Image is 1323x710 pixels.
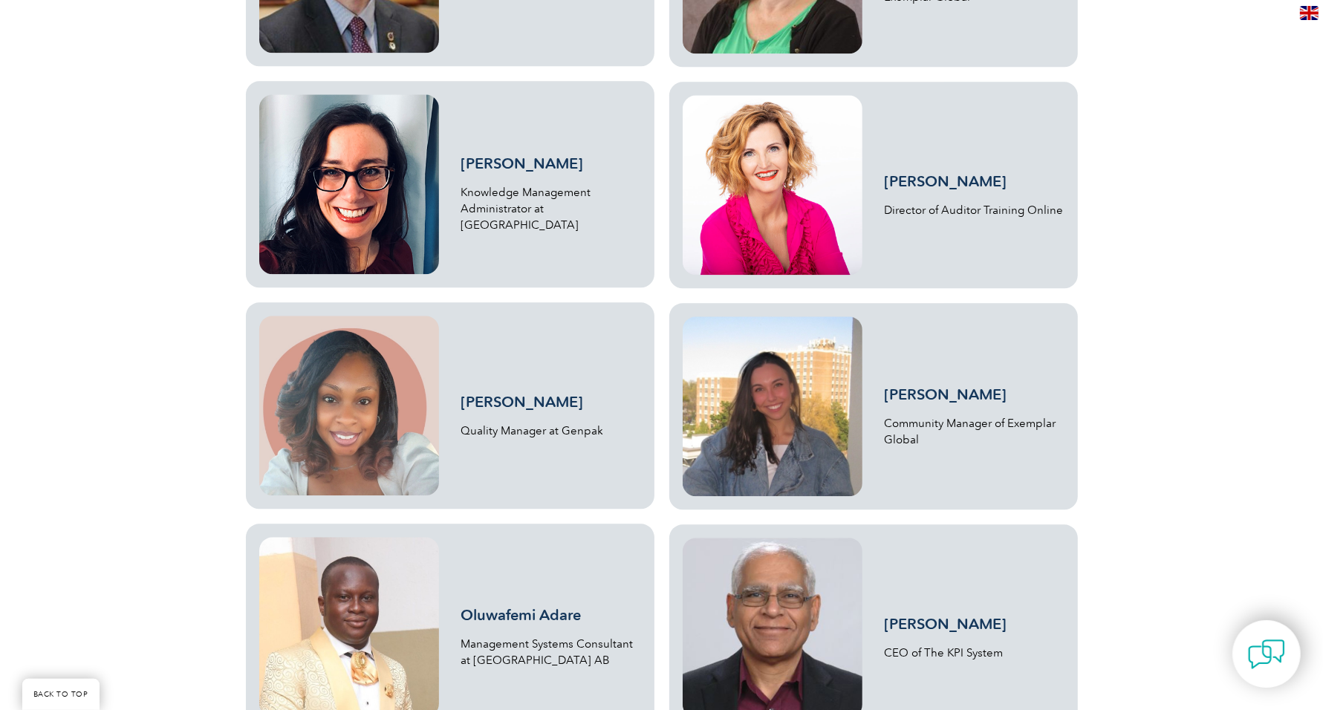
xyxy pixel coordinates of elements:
[461,184,641,233] p: Knowledge Management Administrator at [GEOGRAPHIC_DATA]
[885,645,1064,661] p: CEO of The KPI System
[461,154,584,172] a: [PERSON_NAME]
[461,636,641,668] p: Management Systems Consultant at [GEOGRAPHIC_DATA] AB
[885,615,1007,633] a: [PERSON_NAME]
[22,679,100,710] a: BACK TO TOP
[683,95,862,275] img: jackie
[461,423,641,439] p: Quality Manager at Genpak
[461,606,582,624] a: Oluwafemi Adare
[885,415,1064,448] p: Community Manager of Exemplar Global
[1300,6,1319,20] img: en
[1248,636,1285,673] img: contact-chat.png
[885,385,1007,403] a: [PERSON_NAME]
[885,202,1064,218] p: Director of Auditor Training Online
[461,393,584,411] a: [PERSON_NAME]
[885,172,1007,190] a: [PERSON_NAME]
[259,94,439,274] img: Gretchen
